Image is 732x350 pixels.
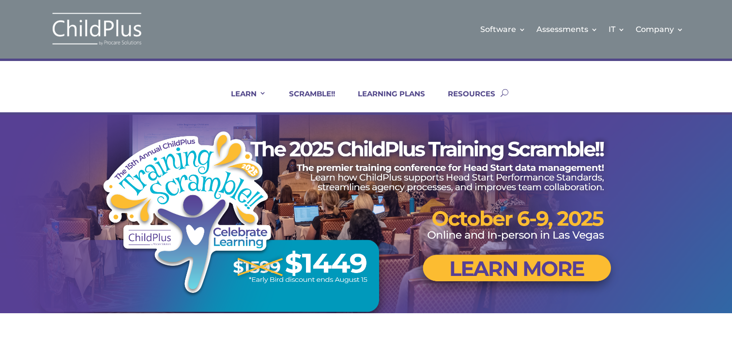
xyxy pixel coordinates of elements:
a: Software [480,10,526,49]
a: LEARNING PLANS [346,89,425,112]
a: Company [636,10,684,49]
a: LEARN [219,89,266,112]
a: RESOURCES [436,89,495,112]
a: Assessments [536,10,598,49]
a: IT [609,10,625,49]
a: SCRAMBLE!! [277,89,335,112]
